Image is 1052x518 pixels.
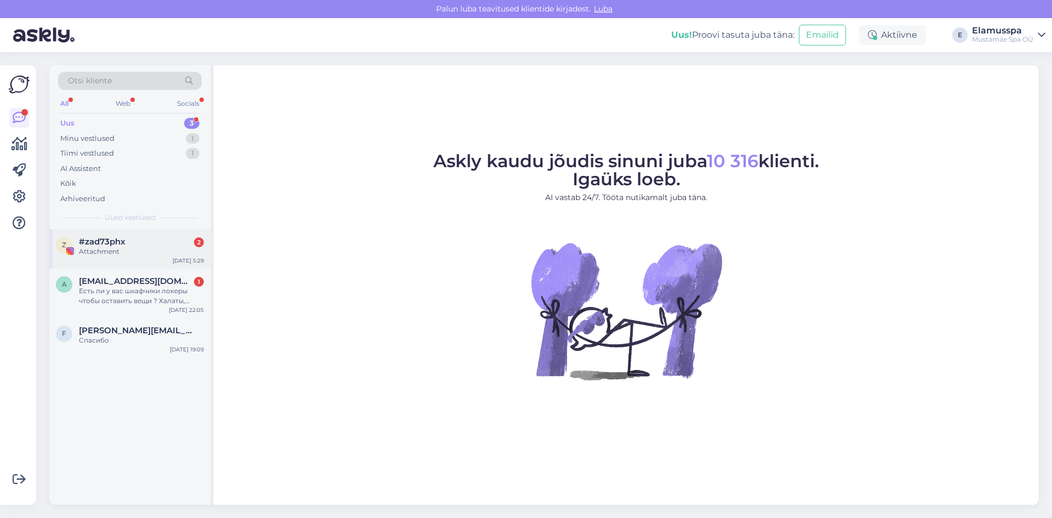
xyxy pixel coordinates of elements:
img: Askly Logo [9,74,30,95]
div: Kõik [60,178,76,189]
div: 1 [186,148,199,159]
div: E [952,27,968,43]
div: Arhiveeritud [60,193,105,204]
div: Web [113,96,133,111]
button: Emailid [799,25,846,45]
div: [DATE] 5:29 [173,257,204,265]
div: [DATE] 22:05 [169,306,204,314]
p: AI vastab 24/7. Tööta nutikamalt juba täna. [433,192,819,203]
div: 1 [186,133,199,144]
b: Uus! [671,30,692,40]
span: 10 316 [707,150,758,172]
div: Attachment [79,247,204,257]
div: Minu vestlused [60,133,115,144]
div: Mustamäe Spa OÜ [972,35,1033,44]
div: AI Assistent [60,163,101,174]
div: 3 [184,118,199,129]
div: 2 [194,237,204,247]
span: f [62,329,66,338]
div: Elamusspa [972,26,1033,35]
div: Aktiivne [859,25,926,45]
span: a [62,280,67,288]
span: faina.1996.kalmikova@gmail.com [79,326,193,335]
span: Luba [591,4,616,14]
div: 1 [194,277,204,287]
div: All [58,96,71,111]
div: [DATE] 19:09 [170,345,204,354]
img: No Chat active [528,212,725,409]
span: Otsi kliente [68,75,112,87]
div: Proovi tasuta juba täna: [671,29,794,42]
span: #zad73phx [79,237,125,247]
div: Tiimi vestlused [60,148,114,159]
div: Uus [60,118,75,129]
div: Спасибо [79,335,204,345]
span: Uued vestlused [105,213,156,223]
span: alef1970@yahoo.com [79,276,193,286]
a: ElamusspaMustamäe Spa OÜ [972,26,1045,44]
div: Socials [175,96,202,111]
span: Askly kaudu jõudis sinuni juba klienti. Igaüks loeb. [433,150,819,190]
div: Есть ли у вас шкафчики локеры чтобы оставить вещи ? Халаты, полотнце, шампунь, тапочки - - что из... [79,286,204,306]
span: z [62,241,66,249]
